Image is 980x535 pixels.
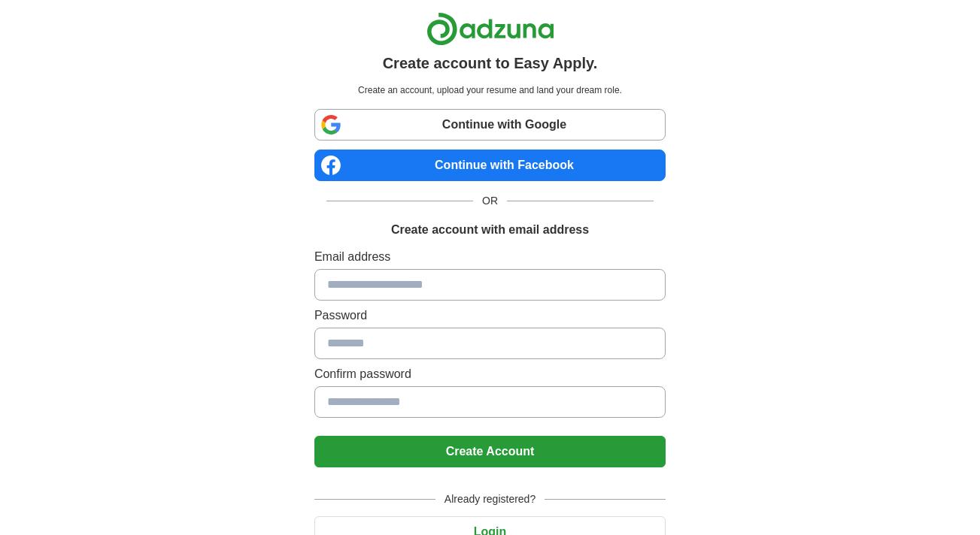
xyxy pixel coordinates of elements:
[435,491,545,507] span: Already registered?
[314,248,666,266] label: Email address
[314,307,666,325] label: Password
[426,12,554,46] img: Adzuna logo
[314,365,666,383] label: Confirm password
[314,109,666,141] a: Continue with Google
[317,83,663,97] p: Create an account, upload your resume and land your dream role.
[383,52,598,74] h1: Create account to Easy Apply.
[473,193,507,209] span: OR
[314,150,666,181] a: Continue with Facebook
[314,436,666,467] button: Create Account
[391,221,589,239] h1: Create account with email address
